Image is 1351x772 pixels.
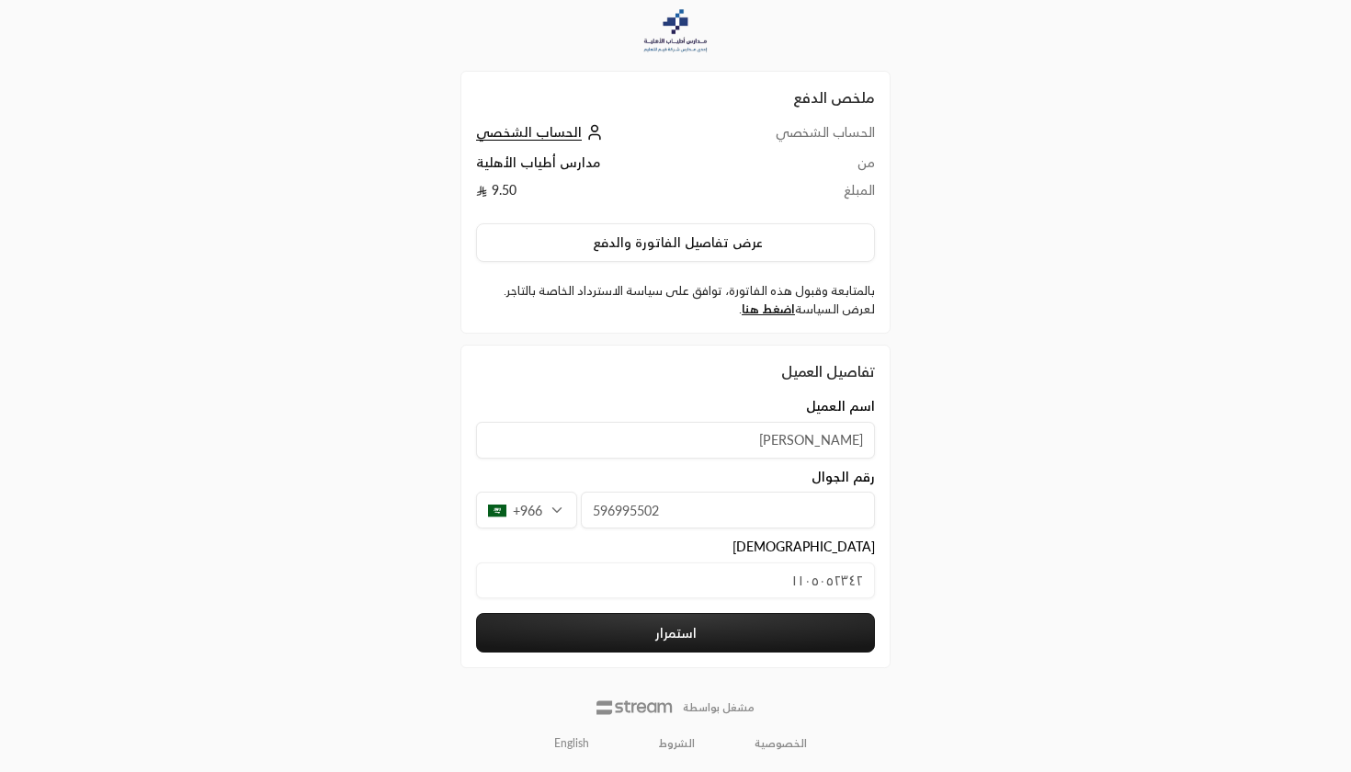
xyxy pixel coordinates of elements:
a: الخصوصية [755,736,807,751]
label: بالمتابعة وقبول هذه الفاتورة، توافق على سياسة الاسترداد الخاصة بالتاجر. لعرض السياسة . [476,282,875,318]
a: اضغط هنا [742,301,795,316]
button: عرض تفاصيل الفاتورة والدفع [476,223,875,262]
td: من [703,153,875,181]
td: 9.50 [476,181,703,209]
button: استمرار [476,613,875,653]
div: تفاصيل العميل [476,360,875,382]
span: [DEMOGRAPHIC_DATA] [732,538,875,556]
a: الحساب الشخصي [476,124,607,140]
p: مشغل بواسطة [683,700,755,715]
a: الشروط [659,736,695,751]
h2: ملخص الدفع [476,86,875,108]
input: رقم الجوال [581,492,875,528]
td: مدارس أطياب الأهلية [476,153,703,181]
td: المبلغ [703,181,875,209]
input: اسم العميل [476,422,875,459]
span: اسم العميل [806,397,875,415]
a: English [544,729,599,758]
img: Company Logo [636,6,715,56]
span: الحساب الشخصي [476,124,582,141]
div: +966 [476,492,577,528]
span: رقم الجوال [812,468,875,486]
td: الحساب الشخصي [703,123,875,153]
